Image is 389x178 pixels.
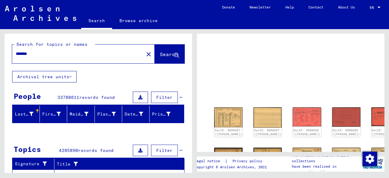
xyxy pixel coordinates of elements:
mat-header-cell: Nome da nubile [67,106,95,123]
a: Browse archive [112,13,165,28]
mat-header-cell: Prigioniero n. [150,106,184,123]
span: Filter [156,148,173,153]
div: | [194,158,270,164]
span: Filter [156,95,173,100]
div: First Name [42,109,68,119]
div: Title [57,161,172,167]
div: Signature [15,161,50,167]
div: Place of Birth [97,111,116,117]
div: Date of Birth [125,111,143,117]
a: DocID: 6006688 ([PERSON_NAME]) [332,129,360,136]
img: 001.jpg [293,148,321,168]
p: The Arolsen Archives online collections [292,153,361,164]
mat-icon: close [145,51,152,58]
div: Last Name [15,109,41,119]
div: Place of Birth [97,109,123,119]
div: Topics [14,144,41,155]
mat-header-cell: Cognome [12,106,40,123]
mat-label: Search for topics or names [16,42,88,47]
span: records found [79,95,115,100]
div: Prisoner # [152,109,178,119]
button: Filter [151,92,178,103]
img: 002.jpg [253,107,282,128]
div: Maiden Name [70,109,96,119]
div: People [14,91,41,102]
img: yv_logo.png [361,156,384,171]
div: Maiden Name [70,111,88,117]
button: Search [155,45,184,63]
span: 4285890 [59,148,78,153]
a: DocID: 6006687 ([PERSON_NAME]) [215,129,242,136]
a: Search [81,13,112,29]
div: Date of Birth [125,109,151,119]
div: Prisoner # [152,111,170,117]
img: 002.jpg [332,107,360,127]
img: 002.jpg [332,148,360,168]
button: Archival tree units [12,71,77,82]
p: have been realized in partnership with [292,164,361,175]
button: Clear [143,48,155,60]
span: records found [78,148,114,153]
div: Title [57,159,178,169]
a: Legal notice [194,158,225,164]
div: First Name [42,111,61,117]
div: Signature [15,159,56,169]
img: Modifica consenso [363,152,377,166]
span: Search [160,51,178,57]
img: 001.jpg [293,107,321,127]
p: Copyright © Arolsen Archives, 2021 [194,164,270,170]
button: Filter [151,145,178,156]
a: DocID: 6006687 ([PERSON_NAME]) [254,129,281,136]
a: DocID: 6006688 ([PERSON_NAME]) [293,129,321,136]
span: 33708611 [57,95,79,100]
a: Privacy policy [228,158,270,164]
img: 001.jpg [214,107,243,127]
mat-header-cell: Luogo di nascita [95,106,122,123]
mat-header-cell: Data di nascita [122,106,150,123]
img: Arolsen_neg.svg [5,6,76,21]
div: Last Name [15,111,33,117]
mat-header-cell: Nome di battesimo [40,106,67,123]
span: EN [370,5,376,10]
